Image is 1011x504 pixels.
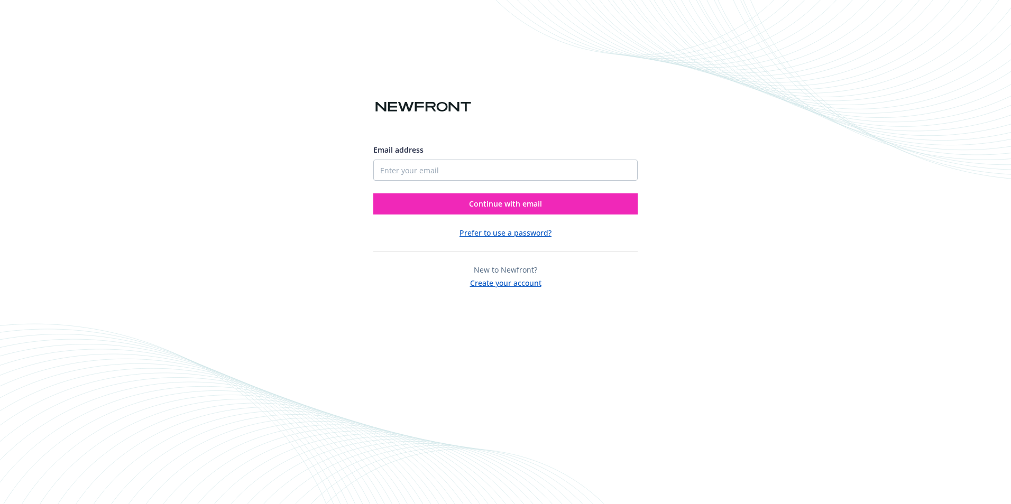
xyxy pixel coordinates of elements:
[373,193,638,214] button: Continue with email
[459,227,552,238] button: Prefer to use a password?
[373,98,473,116] img: Newfront logo
[373,160,638,181] input: Enter your email
[469,199,542,209] span: Continue with email
[470,275,541,288] button: Create your account
[474,265,537,275] span: New to Newfront?
[373,145,424,155] span: Email address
